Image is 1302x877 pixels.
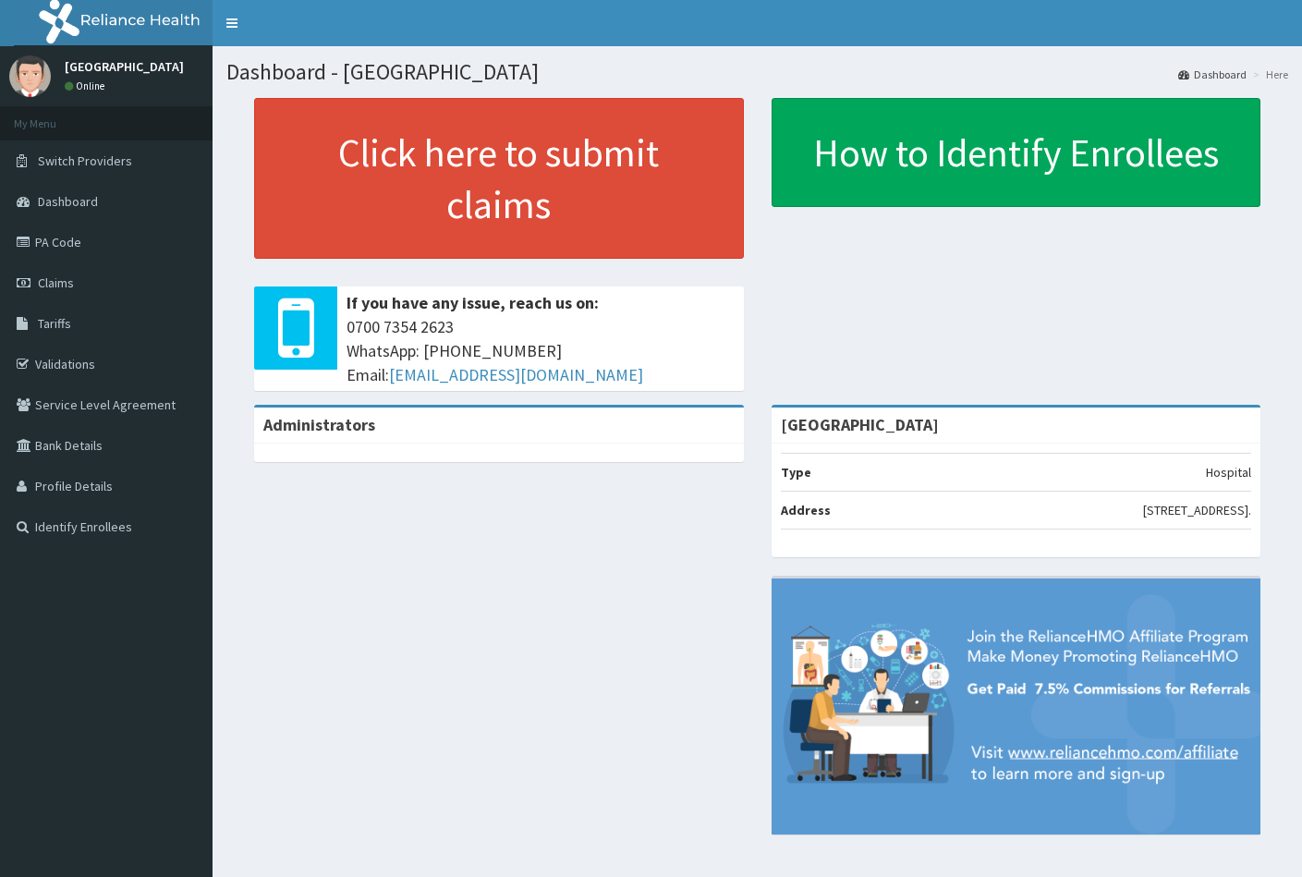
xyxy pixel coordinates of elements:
[1206,463,1251,481] p: Hospital
[9,55,51,97] img: User Image
[226,60,1288,84] h1: Dashboard - [GEOGRAPHIC_DATA]
[781,502,831,518] b: Address
[772,98,1261,207] a: How to Identify Enrollees
[38,152,132,169] span: Switch Providers
[1178,67,1247,82] a: Dashboard
[263,414,375,435] b: Administrators
[772,579,1261,834] img: provider-team-banner.png
[347,292,599,313] b: If you have any issue, reach us on:
[347,315,735,386] span: 0700 7354 2623 WhatsApp: [PHONE_NUMBER] Email:
[65,79,109,92] a: Online
[1143,501,1251,519] p: [STREET_ADDRESS].
[65,60,184,73] p: [GEOGRAPHIC_DATA]
[38,193,98,210] span: Dashboard
[1248,67,1288,82] li: Here
[389,364,643,385] a: [EMAIL_ADDRESS][DOMAIN_NAME]
[38,315,71,332] span: Tariffs
[781,464,811,481] b: Type
[254,98,744,259] a: Click here to submit claims
[781,414,939,435] strong: [GEOGRAPHIC_DATA]
[38,274,74,291] span: Claims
